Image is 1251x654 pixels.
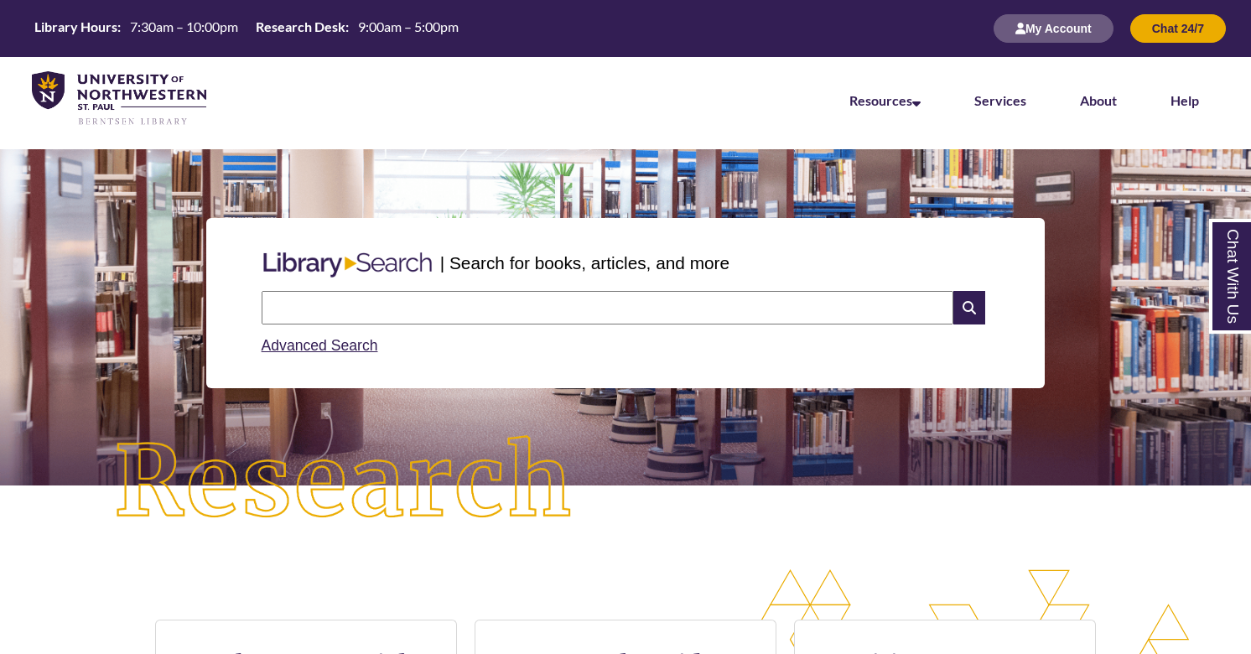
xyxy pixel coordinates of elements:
[63,385,625,580] img: Research
[1130,21,1226,35] a: Chat 24/7
[255,246,440,284] img: Libary Search
[1080,92,1117,108] a: About
[130,18,238,34] span: 7:30am – 10:00pm
[953,291,985,324] i: Search
[1171,92,1199,108] a: Help
[32,71,206,127] img: UNWSP Library Logo
[28,18,465,39] table: Hours Today
[849,92,921,108] a: Resources
[1130,14,1226,43] button: Chat 24/7
[974,92,1026,108] a: Services
[994,14,1113,43] button: My Account
[440,250,729,276] p: | Search for books, articles, and more
[28,18,123,36] th: Library Hours:
[28,18,465,40] a: Hours Today
[358,18,459,34] span: 9:00am – 5:00pm
[249,18,351,36] th: Research Desk:
[262,337,378,354] a: Advanced Search
[994,21,1113,35] a: My Account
